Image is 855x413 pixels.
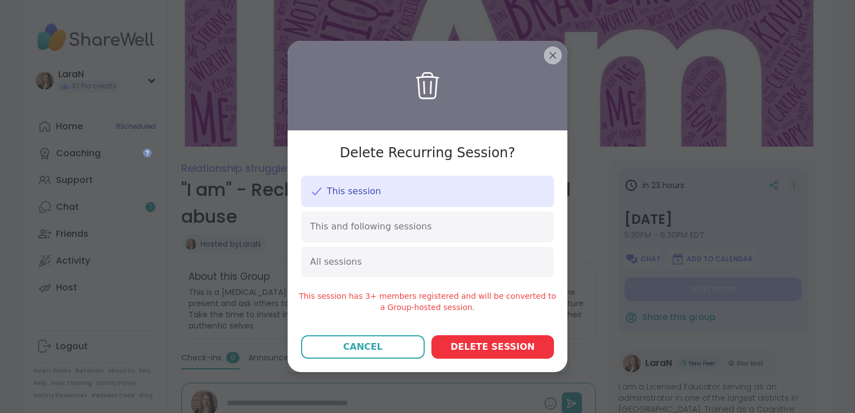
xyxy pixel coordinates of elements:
[327,185,381,198] span: This session
[340,144,515,163] h3: Delete Recurring Session?
[343,340,382,354] div: Cancel
[310,220,432,233] span: This and following sessions
[143,148,152,157] iframe: Spotlight
[288,290,567,313] div: This session has 3+ members registered and will be converted to a Group-hosted session.
[310,256,361,268] span: All sessions
[450,340,534,354] span: Delete session
[431,335,554,359] button: Delete session
[301,335,425,359] button: Cancel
